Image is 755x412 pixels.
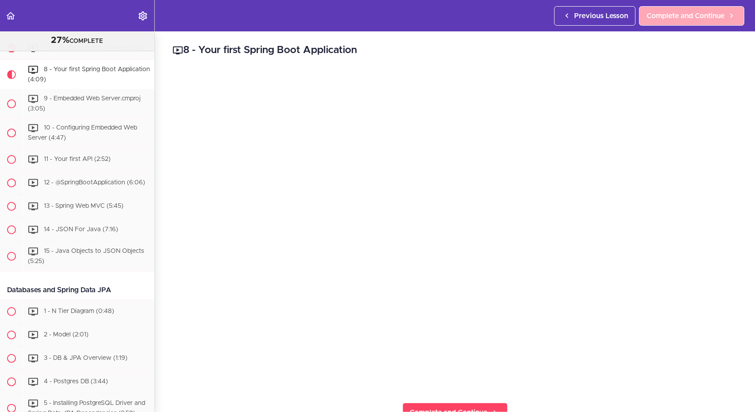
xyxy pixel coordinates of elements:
[639,6,744,26] a: Complete and Continue
[28,125,137,141] span: 10 - Configuring Embedded Web Server (4:47)
[44,378,108,385] span: 4 - Postgres DB (3:44)
[138,11,148,21] svg: Settings Menu
[28,66,150,83] span: 8 - Your first Spring Boot Application (4:09)
[44,226,118,233] span: 14 - JSON For Java (7:16)
[554,6,636,26] a: Previous Lesson
[647,11,724,21] span: Complete and Continue
[44,156,111,162] span: 11 - Your first API (2:52)
[5,11,16,21] svg: Back to course curriculum
[574,11,628,21] span: Previous Lesson
[28,248,144,264] span: 15 - Java Objects to JSON Objects (5:25)
[44,179,145,186] span: 12 - @SpringBootApplication (6:06)
[11,35,143,46] div: COMPLETE
[28,95,141,112] span: 9 - Embedded Web Server.cmproj (3:05)
[172,43,737,58] h2: 8 - Your first Spring Boot Application
[172,71,737,389] iframe: To enrich screen reader interactions, please activate Accessibility in Grammarly extension settings
[44,308,114,314] span: 1 - N Tier Diagram (0:48)
[44,332,88,338] span: 2 - Model (2:01)
[44,355,127,361] span: 3 - DB & JPA Overview (1:19)
[44,203,123,209] span: 13 - Spring Web MVC (5:45)
[51,36,70,45] span: 27%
